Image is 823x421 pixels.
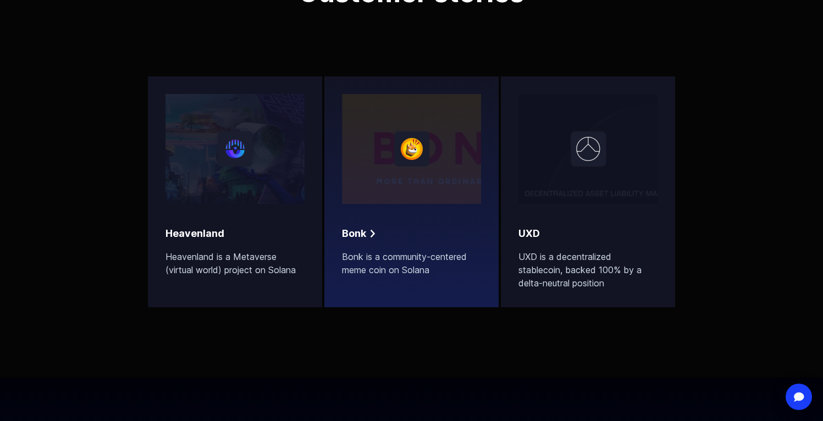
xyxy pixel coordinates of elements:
[342,226,366,241] h2: Bonk
[165,250,305,276] p: Heavenland is a Metaverse (virtual world) project on Solana
[342,250,481,276] p: Bonk is a community-centered meme coin on Solana
[518,250,658,290] p: UXD is a decentralized stablecoin, backed 100% by a delta-neutral position
[501,76,675,307] a: UXDUXD is a decentralized stablecoin, backed 100% by a delta-neutral position
[324,76,499,307] a: BonkBonk is a community-centered meme coin on Solana
[165,226,224,241] h2: Heavenland
[148,76,322,307] a: HeavenlandHeavenland is a Metaverse (virtual world) project on Solana
[518,226,540,241] h2: UXD
[786,384,812,410] div: Open Intercom Messenger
